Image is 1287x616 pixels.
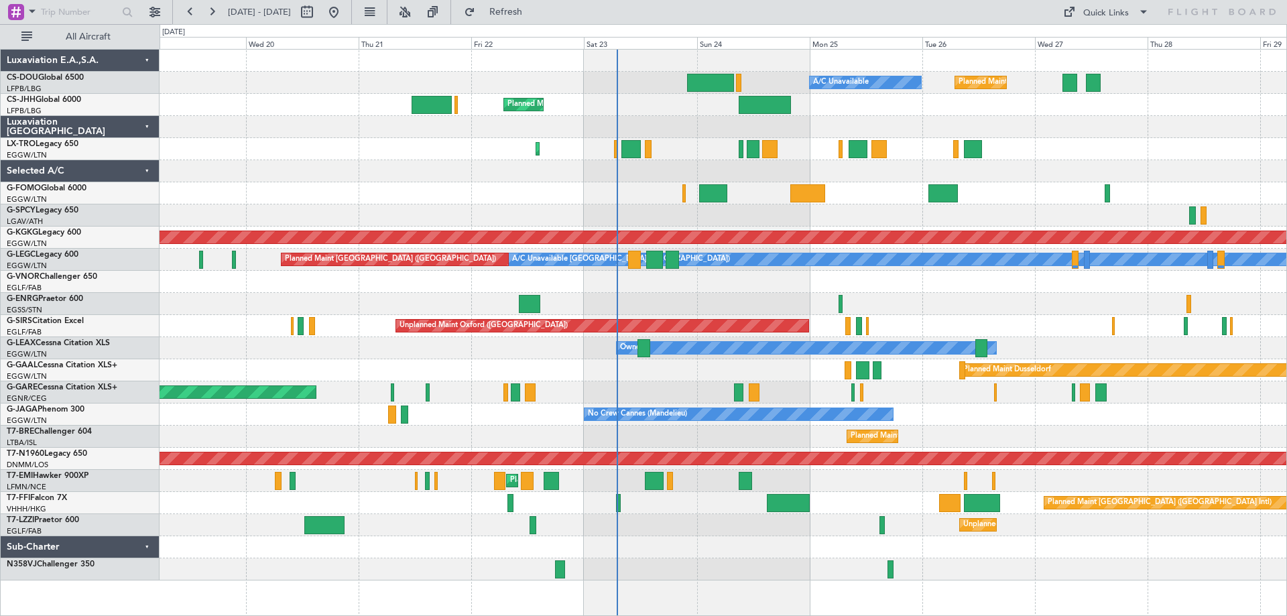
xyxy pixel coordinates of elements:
span: Refresh [478,7,534,17]
a: EGGW/LTN [7,150,47,160]
div: Fri 22 [471,37,584,49]
div: Planned Maint [GEOGRAPHIC_DATA] ([GEOGRAPHIC_DATA]) [285,249,496,269]
a: EGGW/LTN [7,261,47,271]
span: T7-EMI [7,472,33,480]
a: EGGW/LTN [7,194,47,204]
a: G-GARECessna Citation XLS+ [7,383,117,391]
span: G-SIRS [7,317,32,325]
button: Refresh [458,1,538,23]
div: Unplanned Maint Oxford ([GEOGRAPHIC_DATA]) [400,316,568,336]
a: T7-LZZIPraetor 600 [7,516,79,524]
div: Quick Links [1083,7,1129,20]
a: N358VJChallenger 350 [7,560,95,568]
div: Wed 20 [246,37,359,49]
div: Thu 28 [1148,37,1260,49]
a: G-SPCYLegacy 650 [7,206,78,214]
a: CS-JHHGlobal 6000 [7,96,81,104]
div: Planned Maint Warsaw ([GEOGRAPHIC_DATA]) [851,426,1012,446]
a: G-GAALCessna Citation XLS+ [7,361,117,369]
div: A/C Unavailable [GEOGRAPHIC_DATA] ([GEOGRAPHIC_DATA]) [512,249,730,269]
a: VHHH/HKG [7,504,46,514]
a: T7-FFIFalcon 7X [7,494,67,502]
a: LFMN/NCE [7,482,46,492]
div: Sun 24 [697,37,810,49]
span: G-VNOR [7,273,40,281]
a: CS-DOUGlobal 6500 [7,74,84,82]
div: [DATE] [162,27,185,38]
input: Trip Number [41,2,118,22]
a: G-VNORChallenger 650 [7,273,97,281]
span: N358VJ [7,560,37,568]
div: Tue 26 [922,37,1035,49]
span: T7-FFI [7,494,30,502]
a: LGAV/ATH [7,217,43,227]
span: G-KGKG [7,229,38,237]
span: G-ENRG [7,295,38,303]
span: G-FOMO [7,184,41,192]
a: EGGW/LTN [7,239,47,249]
a: EGLF/FAB [7,327,42,337]
a: EGNR/CEG [7,393,47,404]
a: G-SIRSCitation Excel [7,317,84,325]
a: G-ENRGPraetor 600 [7,295,83,303]
div: Planned Maint Chester [510,471,587,491]
a: DNMM/LOS [7,460,48,470]
a: T7-N1960Legacy 650 [7,450,87,458]
button: Quick Links [1056,1,1156,23]
div: Planned Maint [GEOGRAPHIC_DATA] ([GEOGRAPHIC_DATA]) [959,72,1170,93]
a: LX-TROLegacy 650 [7,140,78,148]
span: T7-N1960 [7,450,44,458]
span: G-LEGC [7,251,36,259]
a: EGGW/LTN [7,371,47,381]
a: G-LEGCLegacy 600 [7,251,78,259]
div: Planned Maint Dusseldorf [963,360,1051,380]
a: G-FOMOGlobal 6000 [7,184,86,192]
a: EGSS/STN [7,305,42,315]
span: G-GARE [7,383,38,391]
span: G-LEAX [7,339,36,347]
span: G-SPCY [7,206,36,214]
a: T7-BREChallenger 604 [7,428,92,436]
span: [DATE] - [DATE] [228,6,291,18]
a: EGLF/FAB [7,283,42,293]
span: T7-LZZI [7,516,34,524]
span: All Aircraft [35,32,141,42]
a: EGGW/LTN [7,349,47,359]
div: A/C Unavailable [813,72,869,93]
span: G-JAGA [7,406,38,414]
div: Wed 27 [1035,37,1148,49]
a: G-KGKGLegacy 600 [7,229,81,237]
a: LFPB/LBG [7,106,42,116]
a: LTBA/ISL [7,438,37,448]
div: Owner [620,338,643,358]
a: EGGW/LTN [7,416,47,426]
div: Sat 23 [584,37,696,49]
div: Thu 21 [359,37,471,49]
a: G-LEAXCessna Citation XLS [7,339,110,347]
a: G-JAGAPhenom 300 [7,406,84,414]
div: No Crew Cannes (Mandelieu) [588,404,687,424]
div: Planned Maint [GEOGRAPHIC_DATA] ([GEOGRAPHIC_DATA] Intl) [1048,493,1272,513]
a: LFPB/LBG [7,84,42,94]
div: Mon 25 [810,37,922,49]
span: T7-BRE [7,428,34,436]
span: CS-JHH [7,96,36,104]
div: Unplanned Maint [GEOGRAPHIC_DATA] ([GEOGRAPHIC_DATA]) [963,515,1184,535]
span: CS-DOU [7,74,38,82]
div: Tue 19 [133,37,246,49]
a: T7-EMIHawker 900XP [7,472,88,480]
div: Planned Maint [GEOGRAPHIC_DATA] ([GEOGRAPHIC_DATA]) [507,95,719,115]
span: LX-TRO [7,140,36,148]
a: EGLF/FAB [7,526,42,536]
span: G-GAAL [7,361,38,369]
button: All Aircraft [15,26,145,48]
